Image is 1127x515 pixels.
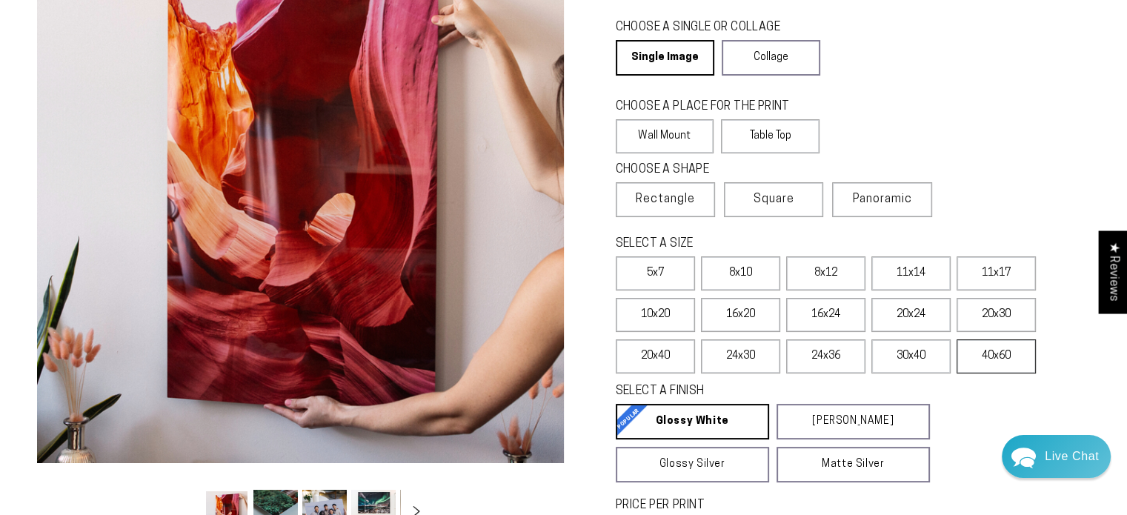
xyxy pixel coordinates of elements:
label: 24x30 [701,339,780,373]
div: Click to open Judge.me floating reviews tab [1099,230,1127,313]
label: Wall Mount [616,119,714,153]
label: 30x40 [871,339,951,373]
legend: SELECT A FINISH [616,383,895,400]
a: Glossy White [616,404,769,439]
a: Matte Silver [777,447,930,482]
div: Contact Us Directly [1045,435,1099,478]
span: Panoramic [853,193,912,205]
label: 20x30 [957,298,1036,332]
a: Single Image [616,40,714,76]
label: 16x20 [701,298,780,332]
label: 20x24 [871,298,951,332]
span: Rectangle [636,190,695,208]
label: 16x24 [786,298,865,332]
div: Chat widget toggle [1002,435,1111,478]
label: PRICE PER PRINT [616,497,1091,514]
label: 40x60 [957,339,1036,373]
label: 8x10 [701,256,780,290]
label: 10x20 [616,298,695,332]
legend: CHOOSE A PLACE FOR THE PRINT [616,99,806,116]
a: Glossy Silver [616,447,769,482]
span: Square [754,190,794,208]
legend: CHOOSE A SHAPE [616,162,808,179]
label: 20x40 [616,339,695,373]
legend: SELECT A SIZE [616,236,895,253]
label: Table Top [721,119,820,153]
label: 8x12 [786,256,865,290]
a: [PERSON_NAME] [777,404,930,439]
legend: CHOOSE A SINGLE OR COLLAGE [616,19,807,36]
label: 5x7 [616,256,695,290]
a: Collage [722,40,820,76]
label: 11x14 [871,256,951,290]
label: 11x17 [957,256,1036,290]
label: 24x36 [786,339,865,373]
